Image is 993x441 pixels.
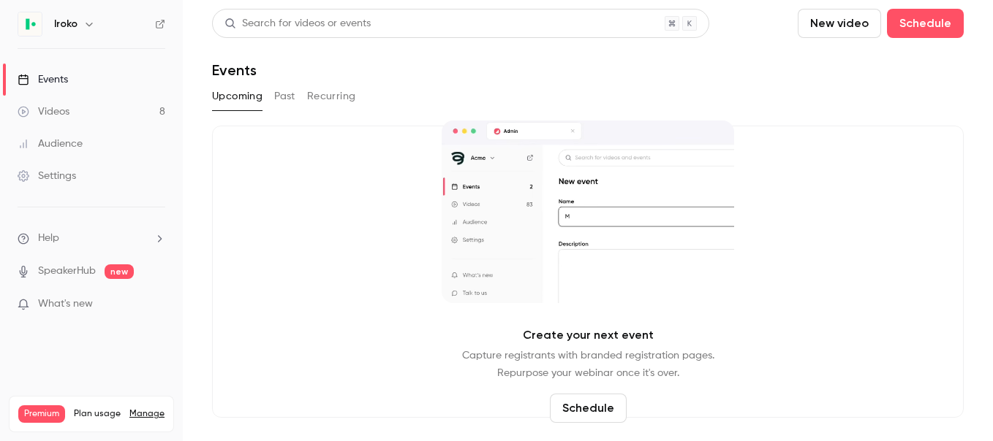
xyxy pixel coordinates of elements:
button: Schedule [550,394,627,423]
span: new [105,264,134,279]
li: help-dropdown-opener [18,231,165,246]
iframe: Noticeable Trigger [148,298,165,311]
h1: Events [212,61,257,79]
img: Iroko [18,12,42,36]
div: Videos [18,104,69,119]
button: Recurring [307,85,356,108]
div: Settings [18,169,76,183]
a: Manage [129,408,165,420]
button: Schedule [887,9,964,38]
div: Search for videos or events [224,16,371,31]
span: Premium [18,405,65,423]
a: SpeakerHub [38,264,96,279]
button: New video [798,9,881,38]
button: Past [274,85,295,108]
span: Help [38,231,59,246]
span: What's new [38,296,93,312]
h6: Iroko [54,17,78,31]
p: Create your next event [523,326,654,344]
span: Plan usage [74,408,121,420]
div: Events [18,72,68,87]
div: Audience [18,137,83,151]
button: Upcoming [212,85,263,108]
p: Capture registrants with branded registration pages. Repurpose your webinar once it's over. [462,347,714,382]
